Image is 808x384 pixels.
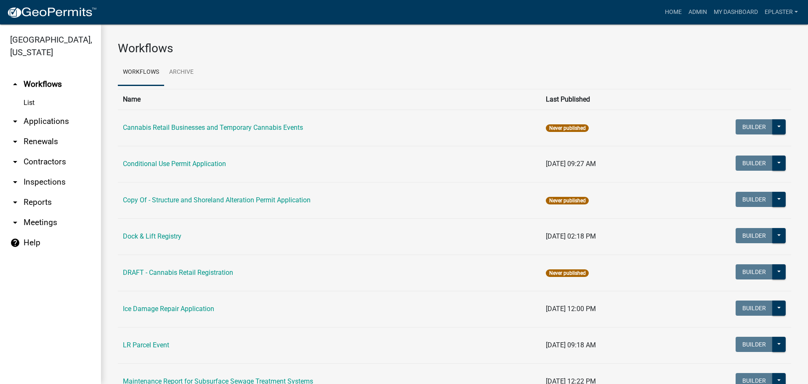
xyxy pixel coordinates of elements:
a: Cannabis Retail Businesses and Temporary Cannabis Events [123,124,303,132]
i: arrow_drop_down [10,177,20,187]
i: arrow_drop_down [10,197,20,207]
i: arrow_drop_down [10,116,20,126]
button: Builder [736,337,773,352]
button: Builder [736,264,773,279]
i: arrow_drop_up [10,79,20,89]
a: eplaster [761,4,801,20]
i: arrow_drop_down [10,157,20,167]
a: Admin [685,4,710,20]
span: [DATE] 09:27 AM [546,160,596,168]
a: LR Parcel Event [123,341,169,349]
a: Conditional Use Permit Application [123,160,226,168]
a: Home [662,4,685,20]
button: Builder [736,192,773,207]
th: Last Published [541,89,665,110]
a: Copy Of - Structure and Shoreland Alteration Permit Application [123,196,311,204]
i: help [10,238,20,248]
span: Never published [546,197,588,204]
a: DRAFT - Cannabis Retail Registration [123,269,233,277]
button: Builder [736,301,773,316]
i: arrow_drop_down [10,137,20,147]
span: Never published [546,269,588,277]
span: [DATE] 02:18 PM [546,232,596,240]
i: arrow_drop_down [10,218,20,228]
span: [DATE] 09:18 AM [546,341,596,349]
a: Archive [164,59,199,86]
a: Workflows [118,59,164,86]
button: Builder [736,228,773,243]
a: Ice Damage Repair Application [123,305,214,313]
button: Builder [736,156,773,171]
h3: Workflows [118,41,791,56]
button: Builder [736,119,773,134]
span: Never published [546,124,588,132]
span: [DATE] 12:00 PM [546,305,596,313]
a: Dock & Lift Registry [123,232,181,240]
a: My Dashboard [710,4,761,20]
th: Name [118,89,541,110]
